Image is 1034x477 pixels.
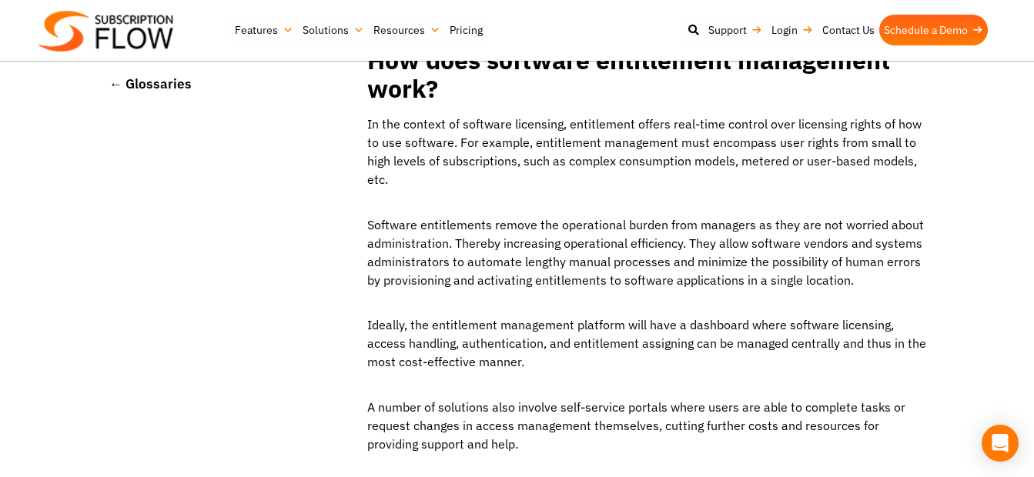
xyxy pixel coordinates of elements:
[298,15,369,45] a: Solutions
[360,215,932,305] p: Software entitlements remove the operational burden from managers as they are not worried about a...
[109,75,192,92] a: ← Glossaries
[818,15,879,45] a: Contact Us
[360,398,932,469] p: A number of solutions also involve self-service portals where users are able to complete tasks or...
[982,425,1019,462] div: Open Intercom Messenger
[704,15,767,45] a: Support
[367,44,890,105] strong: How does software entitlement management work?
[369,15,445,45] a: Resources
[767,15,818,45] a: Login
[879,15,988,45] a: Schedule a Demo
[230,15,298,45] a: Features
[445,15,487,45] a: Pricing
[360,115,932,204] p: In the context of software licensing, entitlement offers real-time control over licensing rights ...
[38,11,173,52] img: Subscriptionflow
[360,315,932,386] p: Ideally, the entitlement management platform will have a dashboard where software licensing, acce...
